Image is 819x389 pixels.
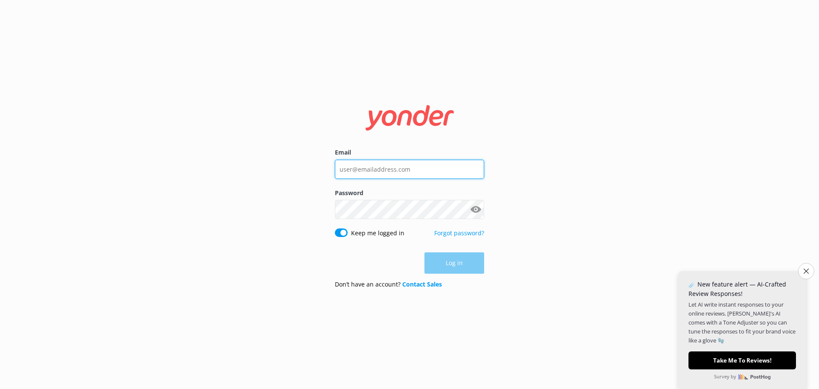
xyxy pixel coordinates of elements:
[402,280,442,288] a: Contact Sales
[351,228,404,238] label: Keep me logged in
[335,280,442,289] p: Don’t have an account?
[335,188,484,198] label: Password
[434,229,484,237] a: Forgot password?
[467,201,484,218] button: Show password
[335,148,484,157] label: Email
[335,160,484,179] input: user@emailaddress.com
